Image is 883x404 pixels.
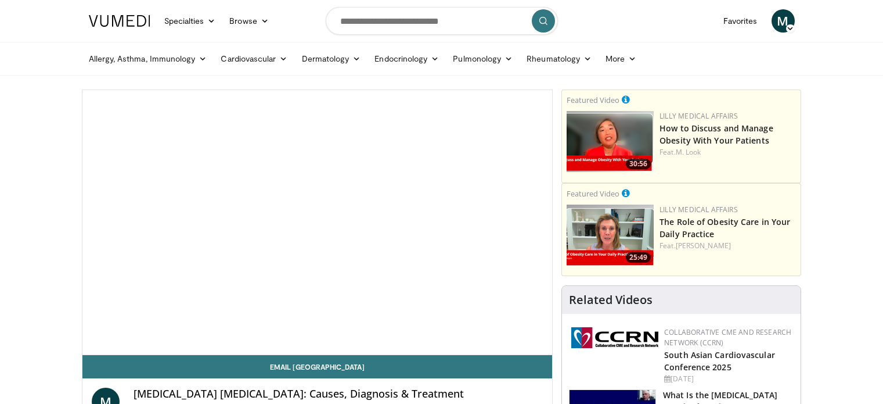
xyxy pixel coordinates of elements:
[134,388,543,401] h4: [MEDICAL_DATA] [MEDICAL_DATA]: Causes, Diagnosis & Treatment
[569,293,653,307] h4: Related Videos
[626,159,651,169] span: 30:56
[214,47,294,70] a: Cardiovascular
[659,216,790,239] a: The Role of Obesity Care in Your Daily Practice
[659,241,796,251] div: Feat.
[295,47,368,70] a: Dermatology
[89,15,150,27] img: VuMedi Logo
[599,47,643,70] a: More
[567,188,619,199] small: Featured Video
[676,147,701,157] a: M. Look
[222,9,276,33] a: Browse
[772,9,795,33] a: M
[82,47,214,70] a: Allergy, Asthma, Immunology
[571,327,658,348] img: a04ee3ba-8487-4636-b0fb-5e8d268f3737.png.150x105_q85_autocrop_double_scale_upscale_version-0.2.png
[659,147,796,158] div: Feat.
[567,205,654,266] img: e1208b6b-349f-4914-9dd7-f97803bdbf1d.png.150x105_q85_crop-smart_upscale.png
[567,111,654,172] a: 30:56
[520,47,599,70] a: Rheumatology
[446,47,520,70] a: Pulmonology
[716,9,765,33] a: Favorites
[567,111,654,172] img: c98a6a29-1ea0-4bd5-8cf5-4d1e188984a7.png.150x105_q85_crop-smart_upscale.png
[664,349,775,373] a: South Asian Cardiovascular Conference 2025
[82,90,553,355] video-js: Video Player
[326,7,558,35] input: Search topics, interventions
[567,205,654,266] a: 25:49
[664,327,791,348] a: Collaborative CME and Research Network (CCRN)
[676,241,731,251] a: [PERSON_NAME]
[659,123,773,146] a: How to Discuss and Manage Obesity With Your Patients
[659,111,738,121] a: Lilly Medical Affairs
[567,95,619,105] small: Featured Video
[626,252,651,263] span: 25:49
[157,9,223,33] a: Specialties
[367,47,446,70] a: Endocrinology
[82,355,553,378] a: Email [GEOGRAPHIC_DATA]
[664,374,791,384] div: [DATE]
[659,205,738,214] a: Lilly Medical Affairs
